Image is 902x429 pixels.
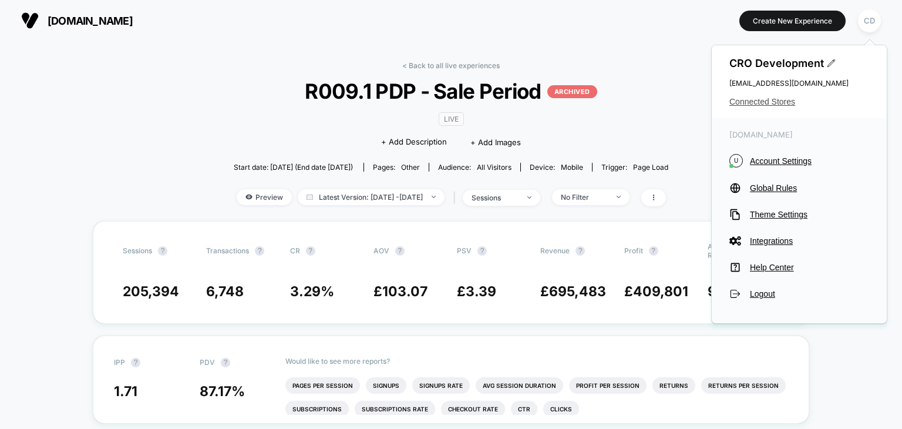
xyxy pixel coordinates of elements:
[729,79,869,88] span: [EMAIL_ADDRESS][DOMAIN_NAME]
[355,401,435,417] li: Subscriptions Rate
[527,196,531,199] img: end
[395,246,405,256] button: ?
[569,377,647,394] li: Profit Per Session
[298,189,445,205] span: Latest Version: [DATE] - [DATE]
[649,246,658,256] button: ?
[114,383,137,400] span: 1.71
[708,283,751,300] span: 9.53 %
[520,163,592,172] span: Device:
[729,154,869,167] button: UAccount Settings
[402,61,500,70] a: < Back to all live experiences
[221,358,230,367] button: ?
[306,246,315,256] button: ?
[729,262,869,273] button: Help Center
[854,9,884,33] button: CD
[633,163,668,172] span: Page Load
[511,401,537,417] li: Ctr
[457,246,472,255] span: PSV
[750,289,869,299] span: Logout
[285,377,360,394] li: Pages Per Session
[373,163,420,172] div: Pages:
[729,97,869,106] button: Connected Stores
[457,283,496,300] span: £
[366,377,406,394] li: Signups
[206,283,244,300] span: 6,748
[624,246,643,255] span: Profit
[750,183,869,193] span: Global Rules
[450,189,463,206] span: |
[21,12,39,29] img: Visually logo
[472,193,519,202] div: sessions
[729,182,869,194] button: Global Rules
[729,154,743,167] i: U
[285,401,349,417] li: Subscriptions
[561,163,583,172] span: mobile
[549,283,606,300] span: 695,483
[373,283,428,300] span: £
[200,383,245,400] span: 87.17 %
[131,358,140,367] button: ?
[206,246,249,255] span: Transactions
[123,283,179,300] span: 205,394
[540,246,570,255] span: Revenue
[729,130,869,139] span: [DOMAIN_NAME]
[373,246,389,255] span: AOV
[255,246,264,256] button: ?
[624,283,688,300] span: £
[382,283,428,300] span: 103.07
[285,357,788,366] p: Would like to see more reports?
[477,163,511,172] span: All Visitors
[633,283,688,300] span: 409,801
[466,283,496,300] span: 3.39
[617,196,621,198] img: end
[540,283,606,300] span: £
[158,246,167,256] button: ?
[739,11,846,31] button: Create New Experience
[401,163,420,172] span: other
[477,246,487,256] button: ?
[701,377,786,394] li: Returns Per Session
[476,377,563,394] li: Avg Session Duration
[729,235,869,247] button: Integrations
[255,79,647,103] span: R009.1 PDP - Sale Period
[290,283,334,300] span: 3.29 %
[708,242,751,260] span: Add To Cart Rate
[412,377,470,394] li: Signups Rate
[439,112,464,126] span: LIVE
[234,163,353,172] span: Start date: [DATE] (End date [DATE])
[470,138,521,147] span: + Add Images
[441,401,505,417] li: Checkout Rate
[48,15,133,27] span: [DOMAIN_NAME]
[750,236,869,246] span: Integrations
[200,358,215,367] span: PDV
[561,193,608,202] div: No Filter
[123,246,152,255] span: Sessions
[729,288,869,300] button: Logout
[652,377,695,394] li: Returns
[438,163,511,172] div: Audience:
[237,189,292,205] span: Preview
[729,57,869,69] span: CRO Development
[547,85,597,98] p: ARCHIVED
[750,263,869,272] span: Help Center
[750,156,869,166] span: Account Settings
[750,210,869,219] span: Theme Settings
[858,9,881,32] div: CD
[432,196,436,198] img: end
[381,136,447,148] span: + Add Description
[543,401,579,417] li: Clicks
[601,163,668,172] div: Trigger:
[307,194,313,200] img: calendar
[290,246,300,255] span: CR
[18,11,136,30] button: [DOMAIN_NAME]
[114,358,125,367] span: IPP
[575,246,585,256] button: ?
[729,209,869,220] button: Theme Settings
